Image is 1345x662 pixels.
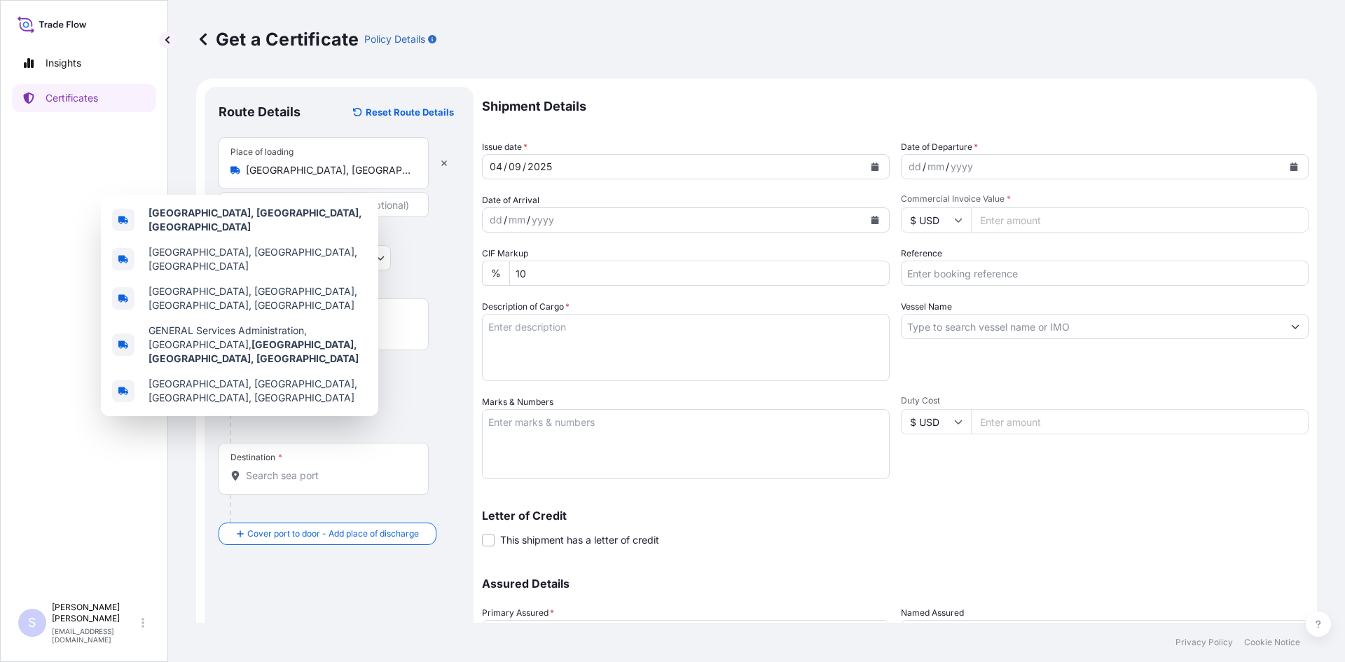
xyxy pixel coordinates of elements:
[482,606,554,620] span: Primary Assured
[52,602,139,624] p: [PERSON_NAME] [PERSON_NAME]
[366,105,454,119] p: Reset Route Details
[12,49,156,77] a: Insights
[482,300,570,314] label: Description of Cargo
[971,409,1309,434] input: Enter amount
[488,158,504,175] div: day,
[507,212,527,228] div: month,
[482,261,509,286] div: %
[52,627,139,644] p: [EMAIL_ADDRESS][DOMAIN_NAME]
[482,247,528,261] label: CIF Markup
[246,163,411,177] input: Place of loading
[482,510,1309,521] p: Letter of Credit
[1283,156,1305,178] button: Calendar
[149,207,362,233] b: [GEOGRAPHIC_DATA], [GEOGRAPHIC_DATA], [GEOGRAPHIC_DATA]
[482,578,1309,589] p: Assured Details
[1244,637,1300,648] a: Cookie Notice
[901,193,1309,205] span: Commercial Invoice Value
[230,452,282,463] div: Destination
[482,193,539,207] span: Date of Arrival
[509,261,890,286] input: Enter percentage between 0 and 10%
[101,195,378,416] div: Show suggestions
[12,84,156,112] a: Certificates
[364,32,425,46] p: Policy Details
[149,338,359,364] b: [GEOGRAPHIC_DATA], [GEOGRAPHIC_DATA], [GEOGRAPHIC_DATA]
[949,158,974,175] div: year,
[901,247,942,261] label: Reference
[488,212,504,228] div: day,
[523,158,526,175] div: /
[901,300,952,314] label: Vessel Name
[482,620,890,645] button: Select a primary assured
[246,469,411,483] input: Destination
[901,606,964,620] label: Named Assured
[46,56,81,70] p: Insights
[507,158,523,175] div: month,
[149,284,367,312] span: [GEOGRAPHIC_DATA], [GEOGRAPHIC_DATA], [GEOGRAPHIC_DATA], [GEOGRAPHIC_DATA]
[219,104,301,120] p: Route Details
[901,140,978,154] span: Date of Departure
[971,207,1309,233] input: Enter amount
[500,533,659,547] span: This shipment has a letter of credit
[946,158,949,175] div: /
[864,156,886,178] button: Calendar
[1175,637,1233,648] a: Privacy Policy
[219,523,436,545] button: Cover port to door - Add place of discharge
[149,377,367,405] span: [GEOGRAPHIC_DATA], [GEOGRAPHIC_DATA], [GEOGRAPHIC_DATA], [GEOGRAPHIC_DATA]
[482,140,527,154] span: Issue date
[530,212,556,228] div: year,
[219,192,429,217] input: Text to appear on certificate
[504,158,507,175] div: /
[149,324,367,366] span: GENERAL Services Administration, [GEOGRAPHIC_DATA],
[526,158,553,175] div: year,
[527,212,530,228] div: /
[504,212,507,228] div: /
[482,87,1309,126] p: Shipment Details
[482,395,553,409] label: Marks & Numbers
[907,158,923,175] div: day,
[1283,314,1308,339] button: Show suggestions
[901,395,1309,406] span: Duty Cost
[923,158,926,175] div: /
[196,28,359,50] p: Get a Certificate
[346,101,460,123] button: Reset Route Details
[247,527,419,541] span: Cover port to door - Add place of discharge
[28,616,36,630] span: S
[149,245,367,273] span: [GEOGRAPHIC_DATA], [GEOGRAPHIC_DATA], [GEOGRAPHIC_DATA]
[864,209,886,231] button: Calendar
[46,91,98,105] p: Certificates
[902,314,1283,339] input: Type to search vessel name or IMO
[230,146,294,158] div: Place of loading
[926,158,946,175] div: month,
[901,261,1309,286] input: Enter booking reference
